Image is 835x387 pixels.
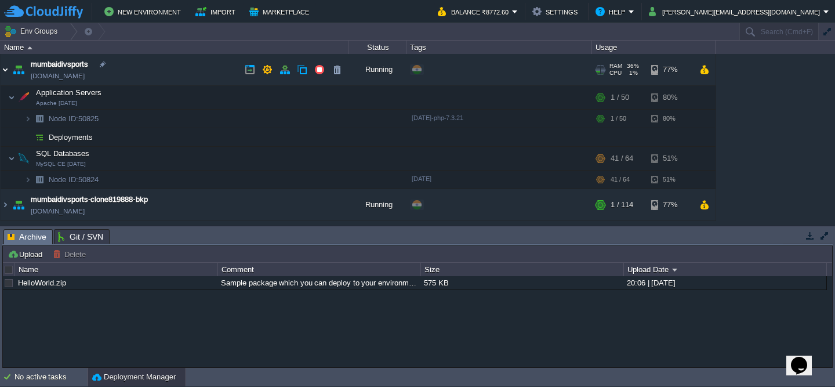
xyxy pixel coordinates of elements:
[18,279,66,287] a: HelloWorld.zip
[16,263,217,276] div: Name
[31,171,48,189] img: AMDAwAAAACH5BAEAAAAALAAAAAABAAEAAAICRAEAOw==
[422,263,623,276] div: Size
[348,54,406,85] div: Running
[611,110,626,128] div: 1 / 50
[16,147,32,170] img: AMDAwAAAACH5BAEAAAAALAAAAAABAAEAAAICRAEAOw==
[611,147,633,170] div: 41 / 64
[532,5,581,19] button: Settings
[624,276,826,290] div: 20:06 | [DATE]
[31,59,88,70] a: mumbaidivsports
[651,110,689,128] div: 80%
[48,114,100,124] a: Node ID:50825
[48,132,95,142] a: Deployments
[651,189,689,220] div: 77%
[49,175,78,184] span: Node ID:
[651,54,689,85] div: 77%
[412,175,431,182] span: [DATE]
[407,41,591,54] div: Tags
[10,189,27,220] img: AMDAwAAAACH5BAEAAAAALAAAAAABAAEAAAICRAEAOw==
[649,5,823,19] button: [PERSON_NAME][EMAIL_ADDRESS][DOMAIN_NAME]
[1,189,10,220] img: AMDAwAAAACH5BAEAAAAALAAAAAABAAEAAAICRAEAOw==
[27,46,32,49] img: AMDAwAAAACH5BAEAAAAALAAAAAABAAEAAAICRAEAOw==
[31,205,85,217] a: [DOMAIN_NAME]
[35,88,103,97] span: Application Servers
[8,86,15,109] img: AMDAwAAAACH5BAEAAAAALAAAAAABAAEAAAICRAEAOw==
[31,128,48,146] img: AMDAwAAAACH5BAEAAAAALAAAAAABAAEAAAICRAEAOw==
[35,88,103,97] a: Application ServersApache [DATE]
[48,114,100,124] span: 50825
[611,171,630,189] div: 41 / 64
[31,194,148,205] a: mumbaidivsports-clone819888-bkp
[58,230,103,244] span: Git / SVN
[10,54,27,85] img: AMDAwAAAACH5BAEAAAAALAAAAAABAAEAAAICRAEAOw==
[627,63,639,70] span: 36%
[8,230,46,244] span: Archive
[104,5,184,19] button: New Environment
[48,175,100,185] a: Node ID:50824
[92,371,176,383] button: Deployment Manager
[35,149,91,158] span: SQL Databases
[438,5,512,19] button: Balance ₹8772.60
[625,263,826,276] div: Upload Date
[31,110,48,128] img: AMDAwAAAACH5BAEAAAAALAAAAAABAAEAAAICRAEAOw==
[1,54,10,85] img: AMDAwAAAACH5BAEAAAAALAAAAAABAAEAAAICRAEAOw==
[53,249,89,259] button: Delete
[4,5,83,19] img: CloudJiffy
[48,175,100,185] span: 50824
[348,189,406,220] div: Running
[651,86,689,109] div: 80%
[1,41,348,54] div: Name
[31,70,85,82] a: [DOMAIN_NAME]
[16,86,32,109] img: AMDAwAAAACH5BAEAAAAALAAAAAABAAEAAAICRAEAOw==
[49,114,78,123] span: Node ID:
[786,341,823,375] iframe: chat widget
[596,5,629,19] button: Help
[593,41,715,54] div: Usage
[35,149,91,158] a: SQL DatabasesMySQL CE [DATE]
[14,368,87,386] div: No active tasks
[24,171,31,189] img: AMDAwAAAACH5BAEAAAAALAAAAAABAAEAAAICRAEAOw==
[651,171,689,189] div: 51%
[36,161,86,168] span: MySQL CE [DATE]
[24,110,31,128] img: AMDAwAAAACH5BAEAAAAALAAAAAABAAEAAAICRAEAOw==
[626,70,638,77] span: 1%
[4,23,61,39] button: Env Groups
[349,41,406,54] div: Status
[421,276,623,290] div: 575 KB
[609,70,622,77] span: CPU
[8,147,15,170] img: AMDAwAAAACH5BAEAAAAALAAAAAABAAEAAAICRAEAOw==
[609,63,622,70] span: RAM
[611,86,629,109] div: 1 / 50
[218,276,420,290] div: Sample package which you can deploy to your environment. Feel free to delete and upload a package...
[611,189,633,220] div: 1 / 114
[24,128,31,146] img: AMDAwAAAACH5BAEAAAAALAAAAAABAAEAAAICRAEAOw==
[249,5,313,19] button: Marketplace
[219,263,420,276] div: Comment
[651,147,689,170] div: 51%
[36,100,77,107] span: Apache [DATE]
[8,249,46,259] button: Upload
[412,114,463,121] span: [DATE]-php-7.3.21
[195,5,239,19] button: Import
